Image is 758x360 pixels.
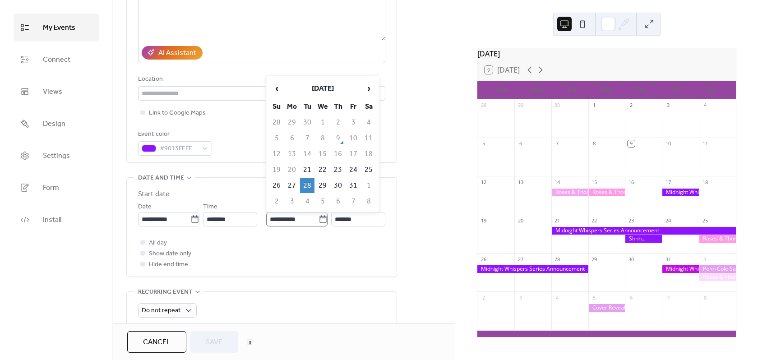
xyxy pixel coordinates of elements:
[43,21,75,35] span: My Events
[477,265,588,273] div: Midnight Whispers Series Announcement
[551,189,588,196] div: Roses & Thorns Early Access - Overstock 9am Est
[346,178,361,193] td: 31
[702,102,708,109] div: 4
[361,99,376,114] th: Sa
[331,99,345,114] th: Th
[554,256,561,263] div: 28
[517,217,524,224] div: 20
[331,194,345,209] td: 6
[14,174,99,201] a: Form
[591,102,598,109] div: 1
[554,179,561,185] div: 14
[588,189,625,196] div: Roses & Thorns Public Overstock - 11am EST
[138,173,184,184] span: Date and time
[346,115,361,130] td: 3
[665,217,671,224] div: 24
[485,81,519,99] div: Sun
[158,48,196,59] div: AI Assistant
[554,140,561,147] div: 7
[588,304,625,312] div: Cover Reveal - Midnight Whispers
[346,162,361,177] td: 24
[554,294,561,301] div: 4
[269,194,284,209] td: 2
[591,179,598,185] div: 15
[14,46,99,73] a: Connect
[331,178,345,193] td: 30
[270,79,283,97] span: ‹
[203,202,217,212] span: Time
[300,99,314,114] th: Tu
[315,115,330,130] td: 1
[14,142,99,169] a: Settings
[149,108,206,119] span: Link to Google Maps
[14,110,99,137] a: Design
[331,162,345,177] td: 23
[480,102,487,109] div: 28
[480,256,487,263] div: 26
[551,227,736,235] div: Midnight Whispers Series Announcement
[699,265,736,273] div: Penn Cole Sale
[14,78,99,105] a: Views
[702,179,708,185] div: 18
[517,294,524,301] div: 3
[591,217,598,224] div: 22
[591,294,598,301] div: 5
[315,194,330,209] td: 5
[149,238,167,249] span: All day
[702,217,708,224] div: 25
[480,294,487,301] div: 2
[43,213,61,227] span: Install
[315,131,330,146] td: 8
[149,249,191,259] span: Show date only
[361,162,376,177] td: 25
[269,147,284,162] td: 12
[269,115,284,130] td: 28
[662,189,699,196] div: Midnight Whispers Subscription Invitations
[315,99,330,114] th: We
[285,162,299,177] td: 20
[361,115,376,130] td: 4
[285,79,361,98] th: [DATE]
[665,102,671,109] div: 3
[285,99,299,114] th: Mo
[361,178,376,193] td: 1
[628,256,634,263] div: 30
[628,140,634,147] div: 9
[517,256,524,263] div: 27
[625,235,662,243] div: Shhh...
[43,117,65,131] span: Design
[138,74,384,85] div: Location
[285,178,299,193] td: 27
[591,256,598,263] div: 29
[331,147,345,162] td: 16
[589,81,624,99] div: Wed
[480,140,487,147] div: 5
[519,81,554,99] div: Mon
[624,81,659,99] div: Thu
[361,194,376,209] td: 8
[43,53,70,67] span: Connect
[480,179,487,185] div: 12
[699,273,736,281] div: Roses & Thorns Renewal
[362,79,375,97] span: ›
[269,131,284,146] td: 5
[269,99,284,114] th: Su
[142,305,180,317] span: Do not repeat
[346,99,361,114] th: Fr
[346,194,361,209] td: 7
[300,115,314,130] td: 30
[702,140,708,147] div: 11
[138,189,170,200] div: Start date
[628,179,634,185] div: 16
[138,129,210,140] div: Event color
[138,287,193,298] span: Recurring event
[315,147,330,162] td: 15
[149,259,188,270] span: Hide end time
[591,140,598,147] div: 8
[702,294,708,301] div: 8
[285,131,299,146] td: 6
[160,143,198,154] span: #9013FEFF
[285,115,299,130] td: 29
[269,178,284,193] td: 26
[300,194,314,209] td: 4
